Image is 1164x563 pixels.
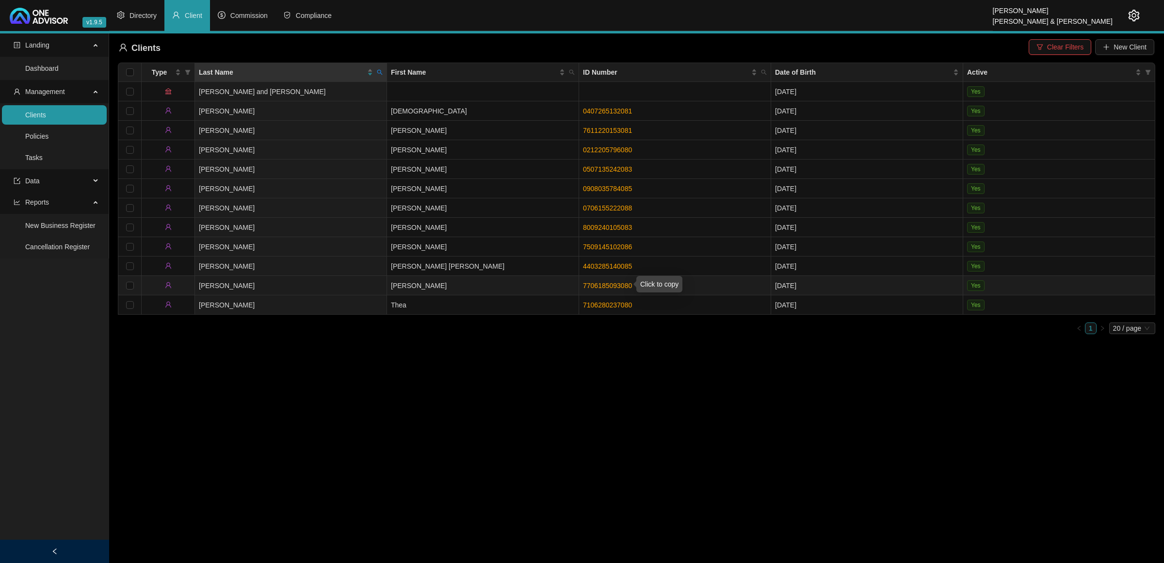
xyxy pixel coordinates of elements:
span: right [1099,325,1105,331]
div: [PERSON_NAME] & [PERSON_NAME] [993,13,1113,24]
div: Page Size [1109,322,1155,334]
td: [DATE] [771,257,963,276]
td: [PERSON_NAME] [195,101,387,121]
span: user [165,204,172,211]
span: Clients [131,43,161,53]
button: Clear Filters [1029,39,1091,55]
span: Date of Birth [775,67,951,78]
a: 7509145102086 [583,243,632,251]
span: import [14,177,20,184]
a: Policies [25,132,48,140]
a: 0908035784085 [583,185,632,193]
span: Yes [967,203,985,213]
span: ID Number [583,67,749,78]
a: 8009240105083 [583,224,632,231]
a: New Business Register [25,222,96,229]
a: 7611220153081 [583,127,632,134]
td: [DATE] [771,101,963,121]
span: Data [25,177,40,185]
span: Yes [967,164,985,175]
td: [PERSON_NAME] [387,198,579,218]
span: Directory [129,12,157,19]
th: ID Number [579,63,771,82]
td: [PERSON_NAME] [195,237,387,257]
button: New Client [1095,39,1154,55]
span: left [1076,325,1082,331]
span: Compliance [296,12,332,19]
li: Previous Page [1073,322,1085,334]
td: [DATE] [771,82,963,101]
td: [PERSON_NAME] [195,257,387,276]
span: user [119,43,128,52]
span: Clear Filters [1047,42,1083,52]
th: First Name [387,63,579,82]
td: [PERSON_NAME] [195,198,387,218]
span: New Client [1114,42,1147,52]
td: [DATE] [771,295,963,315]
td: [PERSON_NAME] [195,140,387,160]
span: Yes [967,125,985,136]
a: 7706185093080 [583,282,632,290]
span: 20 / page [1113,323,1151,334]
span: search [377,69,383,75]
span: setting [1128,10,1140,21]
th: Type [142,63,195,82]
td: [DATE] [771,276,963,295]
td: [PERSON_NAME] [387,276,579,295]
a: 0706155222088 [583,204,632,212]
a: 0212205796080 [583,146,632,154]
td: [DATE] [771,140,963,160]
span: Last Name [199,67,365,78]
li: Next Page [1097,322,1108,334]
th: Date of Birth [771,63,963,82]
td: [PERSON_NAME] [387,140,579,160]
span: Landing [25,41,49,49]
span: Type [145,67,173,78]
div: [PERSON_NAME] [993,2,1113,13]
span: filter [1145,69,1151,75]
td: [DATE] [771,198,963,218]
span: Yes [967,145,985,155]
span: Reports [25,198,49,206]
span: user [14,88,20,95]
span: v1.9.5 [82,17,106,28]
span: left [51,548,58,555]
td: [DATE] [771,179,963,198]
button: left [1073,322,1085,334]
span: user [165,165,172,172]
li: 1 [1085,322,1097,334]
td: [PERSON_NAME] [PERSON_NAME] [387,257,579,276]
span: Yes [967,222,985,233]
span: user [165,185,172,192]
td: [PERSON_NAME] [387,160,579,179]
td: [PERSON_NAME] [387,218,579,237]
span: user [165,262,172,269]
span: user [165,301,172,308]
span: user [165,107,172,114]
span: profile [14,42,20,48]
td: [PERSON_NAME] [387,237,579,257]
a: Cancellation Register [25,243,90,251]
td: [PERSON_NAME] [195,218,387,237]
span: Yes [967,183,985,194]
td: Thea [387,295,579,315]
span: user [165,243,172,250]
span: Yes [967,261,985,272]
span: Yes [967,86,985,97]
span: bank [165,88,172,95]
span: Active [967,67,1133,78]
span: line-chart [14,199,20,206]
span: user [172,11,180,19]
span: user [165,146,172,153]
a: Clients [25,111,46,119]
span: Commission [230,12,268,19]
span: search [761,69,767,75]
td: [DATE] [771,237,963,257]
td: [PERSON_NAME] [195,179,387,198]
td: [DATE] [771,160,963,179]
span: user [165,224,172,230]
span: dollar [218,11,226,19]
a: 0407265132081 [583,107,632,115]
span: filter [183,65,193,80]
span: filter [1036,44,1043,50]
